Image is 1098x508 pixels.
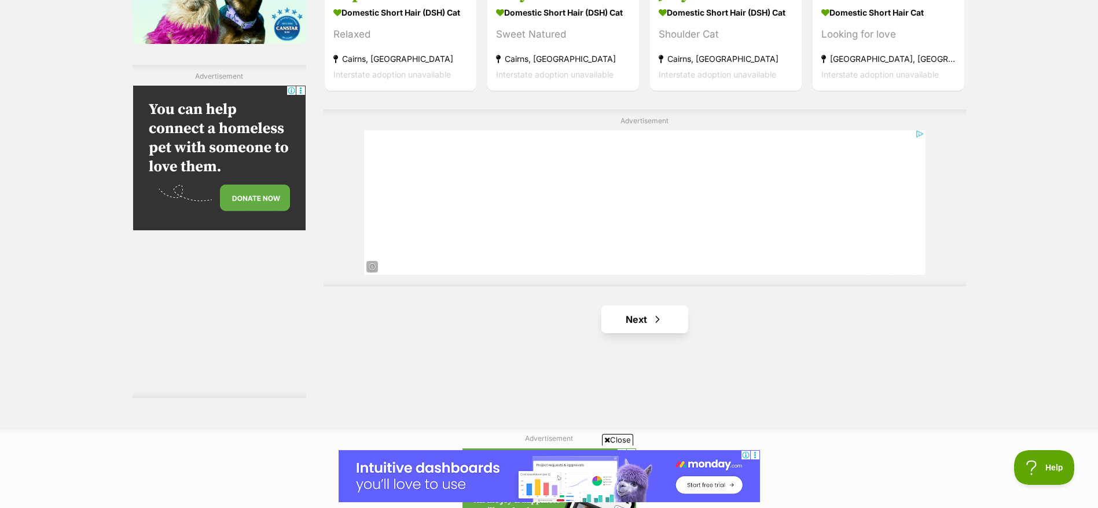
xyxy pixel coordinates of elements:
[821,4,956,21] strong: Domestic Short Hair Cat
[133,236,306,381] iframe: Advertisement
[659,27,793,42] div: Shoulder Cat
[602,434,633,446] span: Close
[333,4,468,21] strong: Domestic Short Hair (DSH) Cat
[133,86,306,230] iframe: Advertisement
[324,305,966,333] nav: Pagination
[333,27,468,42] div: Relaxed
[324,109,966,287] div: Advertisement
[821,69,939,79] span: Interstate adoption unavailable
[333,69,451,79] span: Interstate adoption unavailable
[496,4,630,21] strong: Domestic Short Hair (DSH) Cat
[821,27,956,42] div: Looking for love
[364,130,926,275] iframe: Advertisement
[133,65,306,399] div: Advertisement
[821,51,956,67] strong: [GEOGRAPHIC_DATA], [GEOGRAPHIC_DATA]
[659,51,793,67] strong: Cairns, [GEOGRAPHIC_DATA]
[496,51,630,67] strong: Cairns, [GEOGRAPHIC_DATA]
[1014,450,1075,485] iframe: Help Scout Beacon - Open
[496,69,614,79] span: Interstate adoption unavailable
[601,305,688,333] a: Next page
[333,51,468,67] strong: Cairns, [GEOGRAPHIC_DATA]
[659,69,776,79] span: Interstate adoption unavailable
[496,27,630,42] div: Sweet Natured
[659,4,793,21] strong: Domestic Short Hair (DSH) Cat
[339,450,760,502] iframe: Advertisement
